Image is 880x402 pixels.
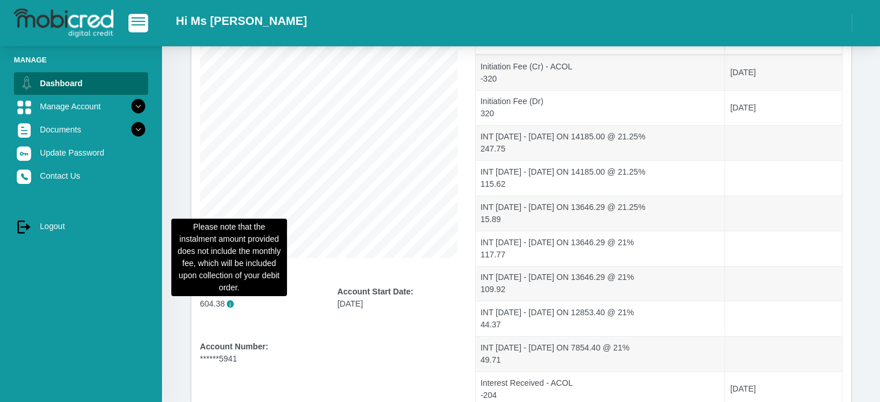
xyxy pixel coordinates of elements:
[14,215,148,237] a: Logout
[476,266,726,301] td: INT [DATE] - [DATE] ON 13646.29 @ 21% 109.92
[725,90,841,126] td: [DATE]
[476,125,726,160] td: INT [DATE] - [DATE] ON 14185.00 @ 21.25% 247.75
[725,55,841,90] td: [DATE]
[476,231,726,266] td: INT [DATE] - [DATE] ON 13646.29 @ 21% 117.77
[476,55,726,90] td: Initiation Fee (Cr) - ACOL -320
[476,90,726,126] td: Initiation Fee (Dr) 320
[176,14,307,28] h2: Hi Ms [PERSON_NAME]
[14,72,148,94] a: Dashboard
[476,301,726,336] td: INT [DATE] - [DATE] ON 12853.40 @ 21% 44.37
[476,196,726,231] td: INT [DATE] - [DATE] ON 13646.29 @ 21.25% 15.89
[14,9,113,38] img: logo-mobicred.svg
[14,165,148,187] a: Contact Us
[200,342,268,351] b: Account Number:
[476,336,726,371] td: INT [DATE] - [DATE] ON 7854.40 @ 21% 49.71
[14,54,148,65] li: Manage
[337,286,458,310] div: [DATE]
[476,160,726,196] td: INT [DATE] - [DATE] ON 14185.00 @ 21.25% 115.62
[14,95,148,117] a: Manage Account
[200,298,321,310] p: 604.38
[14,119,148,141] a: Documents
[337,287,413,296] b: Account Start Date:
[171,219,287,296] div: Please note that the instalment amount provided does not include the monthly fee, which will be i...
[227,300,234,308] span: i
[14,142,148,164] a: Update Password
